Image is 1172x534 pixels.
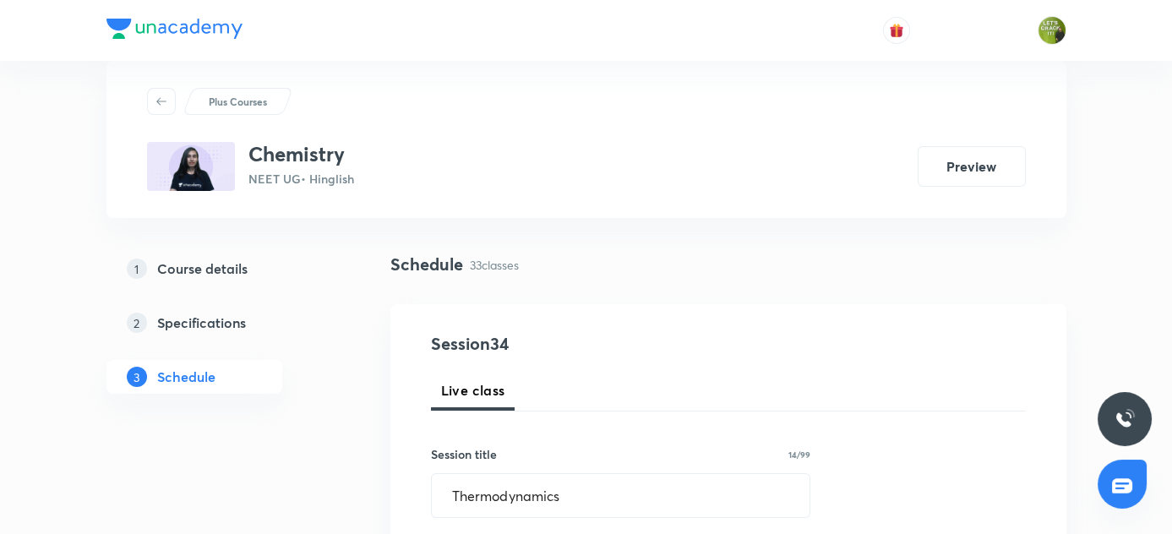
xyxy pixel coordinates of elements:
input: A great title is short, clear and descriptive [432,474,810,517]
h6: Session title [431,445,497,463]
img: avatar [889,23,904,38]
p: 1 [127,259,147,279]
img: 26086DD2-670B-4DC4-8F19-82964F3429EF_plus.png [147,142,235,191]
img: ttu [1115,409,1135,429]
p: Plus Courses [209,94,267,109]
p: 2 [127,313,147,333]
h4: Schedule [390,252,463,277]
img: Company Logo [106,19,243,39]
p: 3 [127,367,147,387]
h5: Specifications [157,313,246,333]
a: 2Specifications [106,306,336,340]
span: Live class [441,380,505,400]
p: 33 classes [470,256,519,274]
p: NEET UG • Hinglish [248,170,354,188]
h5: Schedule [157,367,215,387]
button: Preview [918,146,1026,187]
a: Company Logo [106,19,243,43]
h3: Chemistry [248,142,354,166]
p: 14/99 [788,450,810,459]
a: 1Course details [106,252,336,286]
h4: Session 34 [431,331,739,357]
h5: Course details [157,259,248,279]
img: Gaurav Uppal [1038,16,1066,45]
button: avatar [883,17,910,44]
